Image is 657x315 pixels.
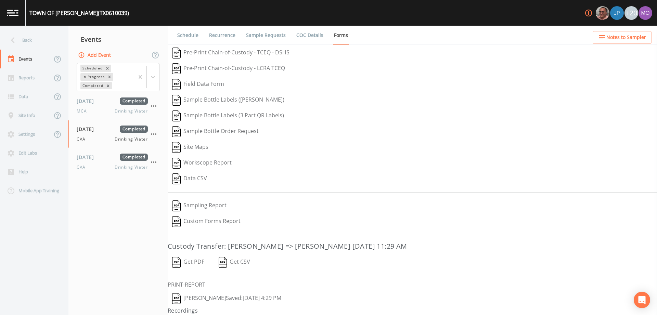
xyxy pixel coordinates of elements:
button: Notes to Sampler [593,31,652,44]
button: Pre-Print Chain-of-Custody - LCRA TCEQ [168,61,289,77]
div: +20 [624,6,638,20]
span: Drinking Water [115,108,148,114]
div: Remove In Progress [106,73,113,80]
button: Site Maps [168,140,213,155]
img: svg%3e [172,293,181,304]
span: Drinking Water [115,164,148,170]
a: [DATE]CompletedCVADrinking Water [68,148,168,176]
button: Custom Forms Report [168,214,245,229]
img: svg%3e [172,79,181,90]
img: svg%3e [172,126,181,137]
div: Open Intercom Messenger [634,292,650,308]
h6: PRINT-REPORT [168,281,657,288]
button: Get PDF [168,254,209,270]
a: [DATE]CompletedMCADrinking Water [68,92,168,120]
img: e2d790fa78825a4bb76dcb6ab311d44c [596,6,609,20]
span: Completed [120,126,148,133]
button: [PERSON_NAME]Saved:[DATE] 4:29 PM [168,291,286,306]
img: 4e251478aba98ce068fb7eae8f78b90c [639,6,652,20]
img: 41241ef155101aa6d92a04480b0d0000 [610,6,624,20]
img: svg%3e [172,216,181,227]
span: [DATE] [77,126,99,133]
img: svg%3e [172,63,181,74]
a: Forms [333,26,349,45]
h3: Custody Transfer: [PERSON_NAME] => [PERSON_NAME] [DATE] 11:29 AM [168,241,657,252]
img: svg%3e [172,158,181,169]
button: Workscope Report [168,155,236,171]
a: Schedule [176,26,199,45]
button: Get CSV [214,254,255,270]
div: Mike Franklin [595,6,610,20]
span: [DATE] [77,154,99,161]
button: Add Event [77,49,114,62]
button: Sample Bottle Labels ([PERSON_NAME]) [168,92,289,108]
a: COC Details [295,26,324,45]
img: svg%3e [172,110,181,121]
div: Remove Completed [104,82,112,89]
span: [DATE] [77,97,99,105]
img: svg%3e [172,95,181,106]
div: Joshua gere Paul [610,6,624,20]
span: MCA [77,108,91,114]
button: Sample Bottle Order Request [168,124,263,140]
span: Drinking Water [115,136,148,142]
div: Remove Scheduled [104,65,111,72]
div: Events [68,31,168,48]
img: svg%3e [172,257,181,268]
button: Sampling Report [168,198,231,214]
img: svg%3e [172,142,181,153]
button: Sample Bottle Labels (3 Part QR Labels) [168,108,288,124]
a: Recurrence [208,26,236,45]
div: In Progress [80,73,106,80]
img: svg%3e [219,257,227,268]
span: Notes to Sampler [606,33,646,42]
span: CVA [77,136,90,142]
div: Scheduled [80,65,104,72]
button: Field Data Form [168,77,229,92]
a: Sample Requests [245,26,287,45]
img: logo [7,10,18,16]
span: Completed [120,97,148,105]
img: svg%3e [172,200,181,211]
img: svg%3e [172,173,181,184]
button: Pre-Print Chain-of-Custody - TCEQ - DSHS [168,45,294,61]
img: svg%3e [172,48,181,58]
div: TOWN OF [PERSON_NAME] (TX0610039) [29,9,129,17]
span: CVA [77,164,90,170]
div: Completed [80,82,104,89]
button: Data CSV [168,171,211,187]
a: [DATE]CompletedCVADrinking Water [68,120,168,148]
h4: Recordings [168,306,657,315]
span: Completed [120,154,148,161]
